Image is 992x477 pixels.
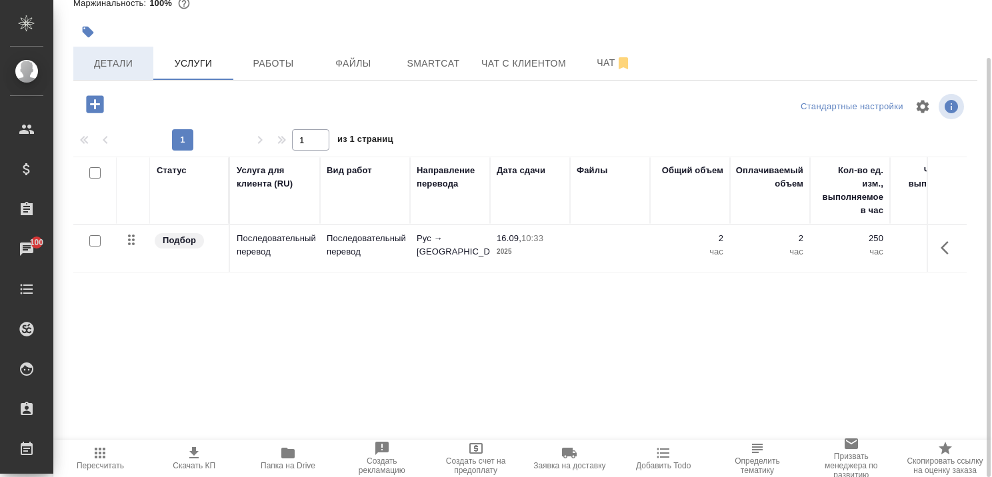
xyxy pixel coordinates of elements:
[615,55,631,71] svg: Отписаться
[890,225,970,272] td: 0.01
[719,456,797,475] span: Определить тематику
[521,233,543,243] p: 10:33
[817,164,883,217] div: Кол-во ед. изм., выполняемое в час
[737,232,803,245] p: 2
[77,461,124,470] span: Пересчитать
[327,164,372,177] div: Вид работ
[417,232,483,258] p: Рус → [GEOGRAPHIC_DATA]
[804,440,898,477] button: Призвать менеджера по развитию
[481,55,566,72] span: Чат с клиентом
[327,232,403,258] p: Последовательный перевод
[241,440,335,477] button: Папка на Drive
[497,245,563,258] p: 2025
[77,91,113,118] button: Добавить услугу
[261,461,315,470] span: Папка на Drive
[906,456,984,475] span: Скопировать ссылку на оценку заказа
[711,440,805,477] button: Определить тематику
[81,55,145,72] span: Детали
[161,55,225,72] span: Услуги
[3,233,50,266] a: 100
[401,55,465,72] span: Smartcat
[933,232,965,264] button: Показать кнопки
[736,164,803,191] div: Оплачиваемый объем
[417,164,483,191] div: Направление перевода
[429,440,523,477] button: Создать счет на предоплату
[335,440,429,477] button: Создать рекламацию
[907,91,939,123] span: Настроить таблицу
[662,164,723,177] div: Общий объем
[163,234,196,247] p: Подбор
[337,131,393,151] span: из 1 страниц
[22,236,52,249] span: 100
[321,55,385,72] span: Файлы
[533,461,605,470] span: Заявка на доставку
[657,245,723,258] p: час
[636,461,691,470] span: Добавить Todo
[737,245,803,258] p: час
[582,55,646,71] span: Чат
[173,461,215,470] span: Скачать КП
[437,456,515,475] span: Создать счет на предоплату
[657,232,723,245] p: 2
[897,164,963,191] div: Часов на выполнение
[577,164,607,177] div: Файлы
[797,97,907,117] div: split button
[939,94,967,119] span: Посмотреть информацию
[617,440,711,477] button: Добавить Todo
[73,17,103,47] button: Добавить тэг
[237,232,313,258] p: Последовательный перевод
[241,55,305,72] span: Работы
[817,232,883,245] p: 250
[343,456,421,475] span: Создать рекламацию
[497,233,521,243] p: 16.09,
[237,164,313,191] div: Услуга для клиента (RU)
[523,440,617,477] button: Заявка на доставку
[817,245,883,258] p: час
[497,164,545,177] div: Дата сдачи
[53,440,147,477] button: Пересчитать
[147,440,241,477] button: Скачать КП
[157,164,187,177] div: Статус
[898,440,992,477] button: Скопировать ссылку на оценку заказа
